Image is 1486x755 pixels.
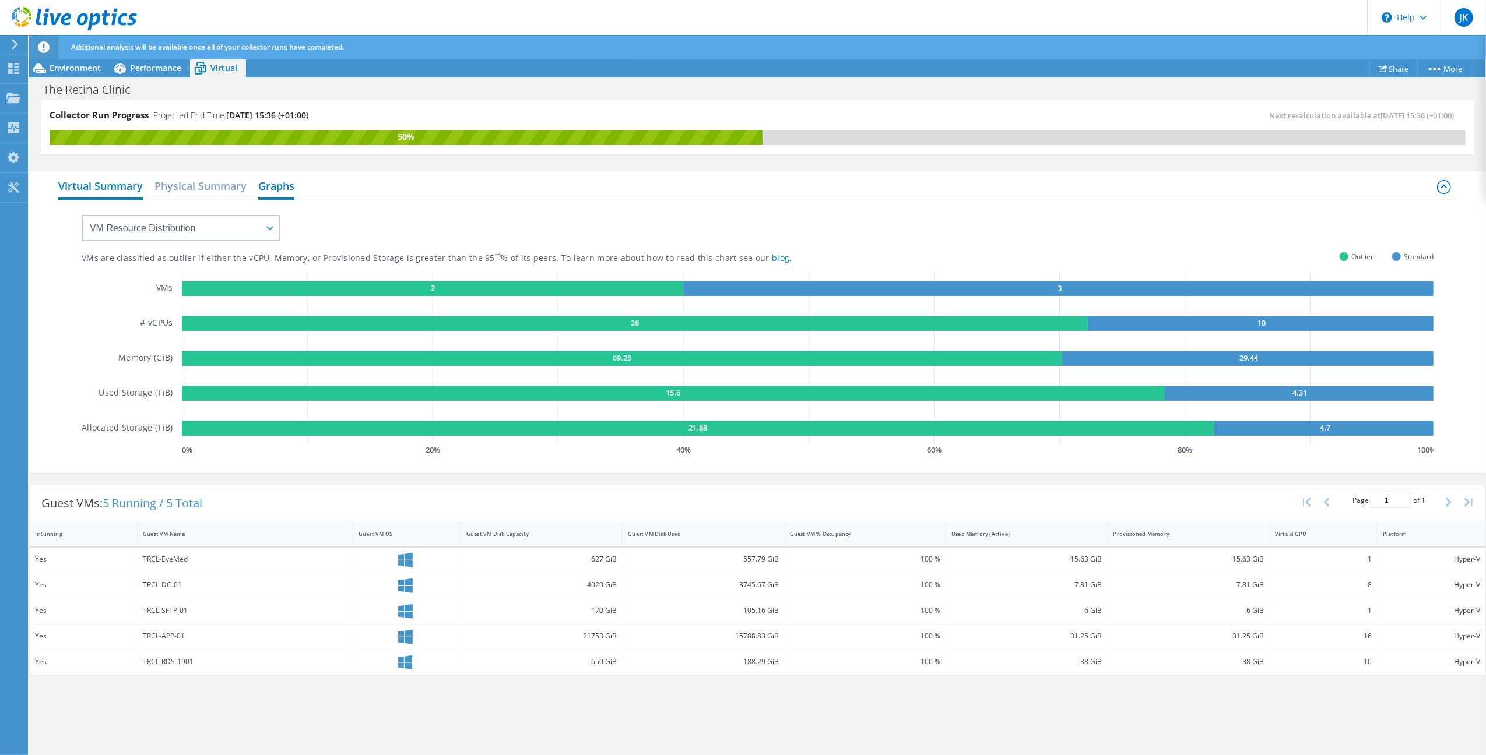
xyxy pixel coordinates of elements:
[30,485,214,521] div: Guest VMs:
[1293,387,1308,398] text: 4.31
[628,578,778,591] div: 3745.67 GiB
[154,174,247,197] h2: Physical Summary
[1369,59,1418,77] a: Share
[50,62,101,73] span: Environment
[58,174,143,200] h2: Virtual Summary
[1113,553,1264,566] div: 15.63 GiB
[790,530,926,538] div: Guest VM % Occupancy
[628,604,778,617] div: 105.16 GiB
[1240,352,1259,363] text: 29.44
[1383,604,1480,617] div: Hyper-V
[1275,604,1372,617] div: 1
[676,444,691,455] text: 40 %
[495,251,501,259] sup: th
[1113,530,1250,538] div: Provisioned Memory
[226,110,308,121] span: [DATE] 15:36 (+01:00)
[613,352,631,363] text: 69.25
[35,553,132,566] div: Yes
[1113,655,1264,668] div: 38 GiB
[143,655,347,668] div: TRCL-RDS-1901
[466,655,617,668] div: 650 GiB
[82,421,173,436] h5: Allocated Storage (TiB)
[38,83,149,96] h1: The Retina Clinic
[1275,655,1372,668] div: 10
[466,530,603,538] div: Guest VM Disk Capacity
[143,578,347,591] div: TRCL-DC-01
[466,630,617,643] div: 21753 GiB
[130,62,181,73] span: Performance
[1383,655,1480,668] div: Hyper-V
[1178,444,1193,455] text: 80 %
[1320,422,1330,433] text: 4.7
[466,578,617,591] div: 4020 GiB
[951,630,1102,643] div: 31.25 GiB
[182,444,1434,456] svg: GaugeChartPercentageAxisTexta
[1371,493,1411,508] input: jump to page
[1113,630,1264,643] div: 31.25 GiB
[1417,444,1436,455] text: 100 %
[153,109,308,122] h4: Projected End Time:
[790,578,940,591] div: 100 %
[628,655,778,668] div: 188.29 GiB
[951,530,1088,538] div: Used Memory (Active)
[1351,250,1373,263] span: Outlier
[1380,110,1454,121] span: [DATE] 15:36 (+01:00)
[82,253,851,264] div: VMs are classified as outlier if either the vCPU, Memory, or Provisioned Storage is greater than ...
[143,630,347,643] div: TRCL-APP-01
[790,604,940,617] div: 100 %
[71,42,344,52] span: Additional analysis will be available once all of your collector runs have completed.
[466,604,617,617] div: 170 GiB
[1275,578,1372,591] div: 8
[928,444,942,455] text: 60 %
[790,655,940,668] div: 100 %
[1421,495,1425,505] span: 1
[35,578,132,591] div: Yes
[951,655,1102,668] div: 38 GiB
[118,351,173,366] h5: Memory (GiB)
[790,553,940,566] div: 100 %
[35,530,118,538] div: IsRunning
[1383,530,1466,538] div: Platform
[1417,59,1471,77] a: More
[628,630,778,643] div: 15788.83 GiB
[1275,630,1372,643] div: 16
[210,62,237,73] span: Virtual
[1258,317,1266,328] text: 10
[1269,110,1460,121] span: Next recalculation available at
[1058,283,1062,293] text: 3
[103,495,202,511] span: 5 Running / 5 Total
[1382,12,1392,23] svg: \n
[466,553,617,566] div: 627 GiB
[182,444,192,455] text: 0 %
[790,630,940,643] div: 100 %
[258,174,294,200] h2: Graphs
[628,553,778,566] div: 557.79 GiB
[1275,530,1358,538] div: Virtual CPU
[426,444,440,455] text: 20 %
[772,252,789,263] a: blog
[1383,630,1480,643] div: Hyper-V
[431,283,435,293] text: 2
[1383,553,1480,566] div: Hyper-V
[35,604,132,617] div: Yes
[1113,578,1264,591] div: 7.81 GiB
[1455,8,1473,27] span: JK
[359,530,441,538] div: Guest VM OS
[156,281,173,296] h5: VMs
[1383,578,1480,591] div: Hyper-V
[628,530,764,538] div: Guest VM Disk Used
[50,130,763,143] div: 50%
[689,422,708,433] text: 21.88
[99,386,173,401] h5: Used Storage (TiB)
[666,387,681,398] text: 15.6
[35,630,132,643] div: Yes
[1352,493,1425,508] span: Page of
[143,553,347,566] div: TRCL-EyeMed
[143,604,347,617] div: TRCL-SFTP-01
[1404,250,1434,263] span: Standard
[1113,604,1264,617] div: 6 GiB
[951,578,1102,591] div: 7.81 GiB
[1275,553,1372,566] div: 1
[951,553,1102,566] div: 15.63 GiB
[35,655,132,668] div: Yes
